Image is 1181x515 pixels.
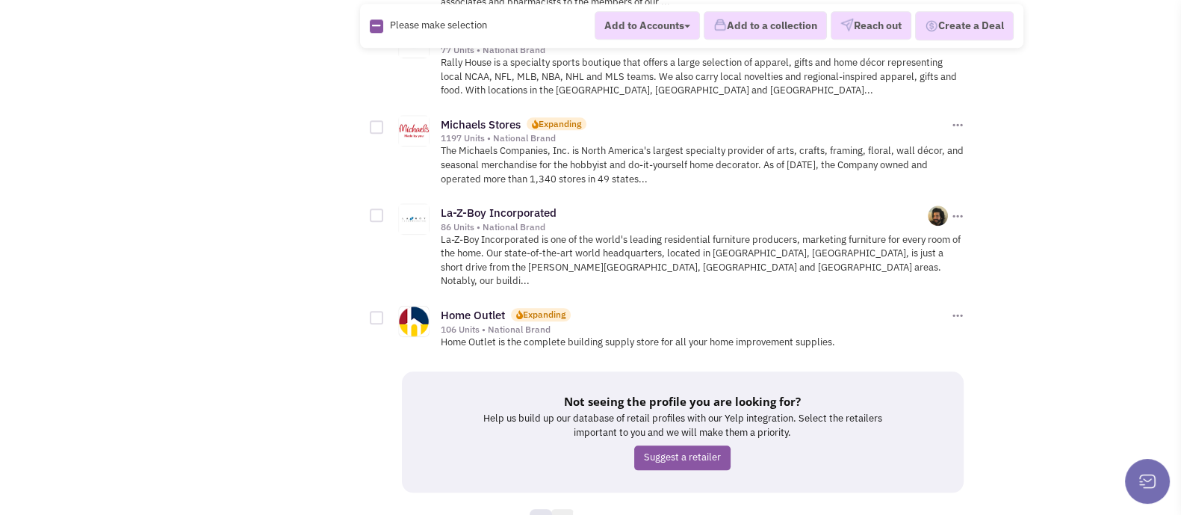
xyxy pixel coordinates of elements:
div: Expanding [523,308,565,321]
span: Please make selection [390,19,487,31]
div: 106 Units • National Brand [441,324,949,336]
div: 77 Units • National Brand [441,44,949,56]
p: Help us build up our database of retail profiles with our Yelp integration. Select the retailers ... [477,412,889,440]
img: Deal-Dollar.png [925,18,938,34]
div: 1197 Units • National Brand [441,132,949,144]
button: Add to a collection [704,12,827,40]
a: Home Outlet [441,308,505,322]
a: La-Z-Boy Incorporated [441,206,557,220]
button: Create a Deal [915,11,1014,41]
p: Rally House is a specialty sports boutique that offers a large selection of apparel, gifts and ho... [441,56,966,98]
img: Rectangle.png [370,19,383,33]
img: XPf-XP812UiEEZivO3edoQ.png [928,206,948,226]
a: Michaels Stores [441,117,521,132]
button: Add to Accounts [595,11,700,40]
p: La-Z-Boy Incorporated is one of the world's leading residential furniture producers, marketing fu... [441,233,966,289]
img: icon-collection-lavender.png [713,19,727,32]
div: Expanding [539,117,581,130]
p: Home Outlet is the complete building supply store for all your home improvement supplies. [441,336,966,350]
img: VectorPaper_Plane.png [840,19,854,32]
h5: Not seeing the profile you are looking for? [477,394,889,409]
button: Reach out [831,12,911,40]
div: 86 Units • National Brand [441,221,929,233]
a: Suggest a retailer [634,445,731,470]
p: The Michaels Companies, Inc. is North America's largest specialty provider of arts, crafts, frami... [441,144,966,186]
